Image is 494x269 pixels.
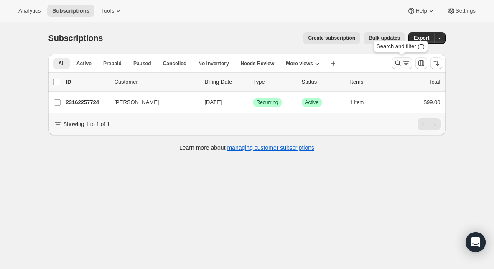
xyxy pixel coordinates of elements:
[429,78,440,86] p: Total
[369,35,400,41] span: Bulk updates
[408,32,434,44] button: Export
[59,60,65,67] span: All
[101,8,114,14] span: Tools
[415,57,427,69] button: Customize table column order and visibility
[442,5,481,17] button: Settings
[402,5,440,17] button: Help
[418,118,441,130] nav: Pagination
[109,96,193,109] button: [PERSON_NAME]
[364,32,405,44] button: Bulk updates
[66,78,108,86] p: ID
[76,60,92,67] span: Active
[350,78,392,86] div: Items
[198,60,229,67] span: No inventory
[115,98,159,107] span: [PERSON_NAME]
[350,99,364,106] span: 1 item
[103,60,122,67] span: Prepaid
[430,57,442,69] button: Sort the results
[96,5,127,17] button: Tools
[66,98,108,107] p: 23162257724
[286,60,313,67] span: More views
[115,78,198,86] p: Customer
[205,78,247,86] p: Billing Date
[241,60,275,67] span: Needs Review
[179,143,314,152] p: Learn more about
[303,32,360,44] button: Create subscription
[18,8,41,14] span: Analytics
[456,8,476,14] span: Settings
[48,33,103,43] span: Subscriptions
[392,57,412,69] button: Search and filter results
[13,5,46,17] button: Analytics
[163,60,187,67] span: Cancelled
[424,99,441,105] span: $99.00
[281,58,325,69] button: More views
[47,5,94,17] button: Subscriptions
[466,232,486,252] div: Open Intercom Messenger
[413,35,429,41] span: Export
[66,97,441,108] div: 23162257724[PERSON_NAME][DATE]SuccessRecurringSuccessActive1 item$99.00
[205,99,222,105] span: [DATE]
[326,58,340,69] button: Create new view
[133,60,151,67] span: Paused
[308,35,355,41] span: Create subscription
[302,78,344,86] p: Status
[350,97,373,108] button: 1 item
[64,120,110,128] p: Showing 1 to 1 of 1
[66,78,441,86] div: IDCustomerBilling DateTypeStatusItemsTotal
[227,144,314,151] a: managing customer subscriptions
[52,8,89,14] span: Subscriptions
[415,8,427,14] span: Help
[305,99,319,106] span: Active
[253,78,295,86] div: Type
[257,99,278,106] span: Recurring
